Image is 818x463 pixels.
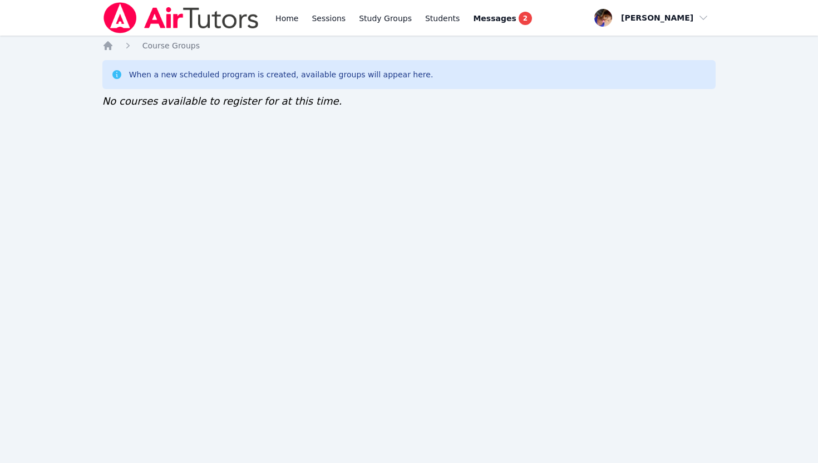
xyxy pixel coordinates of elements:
[102,95,342,107] span: No courses available to register for at this time.
[519,12,532,25] span: 2
[102,2,260,33] img: Air Tutors
[142,40,200,51] a: Course Groups
[102,40,716,51] nav: Breadcrumb
[473,13,516,24] span: Messages
[129,69,433,80] div: When a new scheduled program is created, available groups will appear here.
[142,41,200,50] span: Course Groups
